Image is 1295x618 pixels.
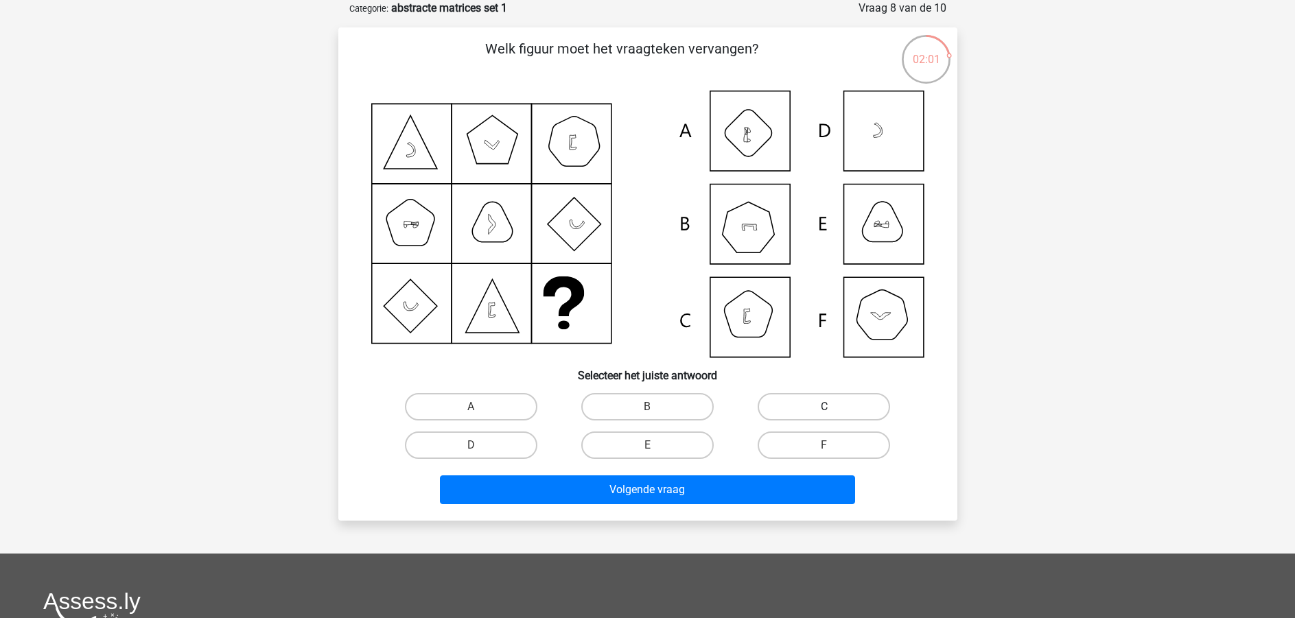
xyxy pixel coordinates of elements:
small: Categorie: [349,3,388,14]
p: Welk figuur moet het vraagteken vervangen? [360,38,884,80]
label: D [405,431,537,459]
label: F [758,431,890,459]
label: A [405,393,537,420]
button: Volgende vraag [440,475,855,504]
label: E [581,431,714,459]
div: 02:01 [900,34,952,68]
h6: Selecteer het juiste antwoord [360,358,935,382]
label: C [758,393,890,420]
strong: abstracte matrices set 1 [391,1,507,14]
label: B [581,393,714,420]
